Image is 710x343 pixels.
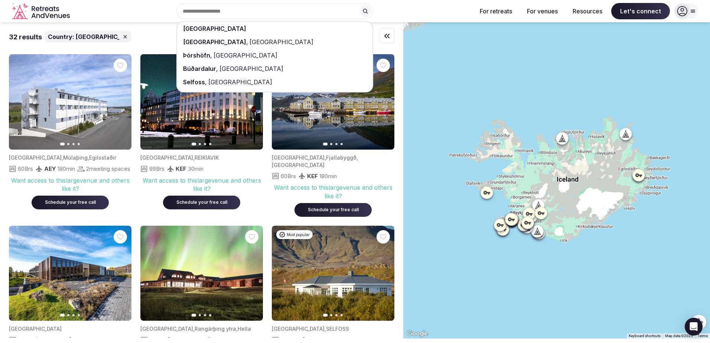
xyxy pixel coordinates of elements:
[685,318,703,336] div: Open Intercom Messenger
[341,314,343,316] button: Go to slide 4
[611,3,670,19] span: Let's connect
[207,78,272,86] span: [GEOGRAPHIC_DATA]
[323,314,328,317] button: Go to slide 1
[9,32,42,42] div: 32 results
[272,54,394,150] img: Featured image for venue
[177,75,372,89] div: ,
[89,154,116,161] span: Egilsstaðir
[287,232,310,237] span: Most popular
[218,65,283,72] span: [GEOGRAPHIC_DATA]
[172,199,231,206] div: Schedule your free call
[294,205,372,213] a: Schedule your free call
[307,173,318,180] span: KEF
[177,62,372,75] div: ,
[63,154,88,161] span: Múlaþing
[86,165,130,173] span: 2 meeting spaces
[335,143,338,145] button: Go to slide 3
[183,65,216,72] span: Búðardalur
[326,326,349,332] span: SELFOSS
[209,314,211,316] button: Go to slide 4
[9,154,62,161] span: [GEOGRAPHIC_DATA]
[192,314,196,317] button: Go to slide 1
[140,154,193,161] span: [GEOGRAPHIC_DATA]
[193,326,195,332] span: ,
[9,54,131,150] img: Featured image for venue
[199,143,201,145] button: Go to slide 2
[183,52,210,59] span: Þórshöfn
[183,38,246,46] span: [GEOGRAPHIC_DATA]
[48,33,74,41] span: Country:
[474,3,518,19] button: For retreats
[88,154,89,161] span: ,
[335,314,338,316] button: Go to slide 3
[149,165,165,173] span: 99 Brs
[78,143,80,145] button: Go to slide 4
[248,38,313,46] span: [GEOGRAPHIC_DATA]
[281,172,296,180] span: 60 Brs
[9,226,131,321] img: Featured image for venue
[67,143,69,145] button: Go to slide 2
[204,143,206,145] button: Go to slide 3
[199,314,201,316] button: Go to slide 2
[272,226,394,321] img: Featured image for venue
[163,198,240,205] a: Schedule your free call
[72,314,75,316] button: Go to slide 3
[521,3,564,19] button: For venues
[62,154,63,161] span: ,
[691,315,706,330] button: Map camera controls
[195,154,219,161] span: REIKIAVIK
[272,154,325,161] span: [GEOGRAPHIC_DATA]
[188,165,203,173] span: 30 min
[176,165,186,172] span: KEF
[326,154,356,161] span: Fjallabyggð
[272,162,325,168] span: [GEOGRAPHIC_DATA]
[330,314,332,316] button: Go to slide 2
[140,54,263,150] img: Featured image for venue
[12,3,71,20] a: Visit the homepage
[195,326,236,332] span: Rangárþing ytra
[67,314,69,316] button: Go to slide 2
[405,329,430,339] img: Google
[18,165,33,173] span: 60 Brs
[76,33,140,41] span: [GEOGRAPHIC_DATA]
[330,143,332,145] button: Go to slide 2
[9,176,131,193] div: Want access to this large venue and others like it?
[212,52,277,59] span: [GEOGRAPHIC_DATA]
[183,25,246,32] span: [GEOGRAPHIC_DATA]
[272,326,325,332] span: [GEOGRAPHIC_DATA]
[567,3,608,19] button: Resources
[44,165,56,172] span: AEY
[356,154,358,161] span: ,
[405,329,430,339] a: Open this area in Google Maps (opens a new window)
[40,199,100,206] div: Schedule your free call
[32,198,109,205] a: Schedule your free call
[665,334,693,338] span: Map data ©2025
[629,333,661,339] button: Keyboard shortcuts
[177,49,372,62] div: ,
[192,143,196,146] button: Go to slide 1
[319,172,337,180] span: 180 min
[140,226,263,321] img: Featured image for venue
[78,314,80,316] button: Go to slide 4
[60,143,65,146] button: Go to slide 1
[140,176,263,193] div: Want access to this large venue and others like it?
[341,143,343,145] button: Go to slide 4
[325,154,326,161] span: ,
[272,183,394,200] div: Want access to this large venue and others like it?
[323,143,328,146] button: Go to slide 1
[325,326,326,332] span: ,
[209,143,211,145] button: Go to slide 4
[60,314,65,317] button: Go to slide 1
[193,154,195,161] span: ,
[58,165,75,173] span: 180 min
[9,326,62,332] span: [GEOGRAPHIC_DATA]
[204,314,206,316] button: Go to slide 3
[12,3,71,20] svg: Retreats and Venues company logo
[697,334,708,338] a: Terms (opens in new tab)
[236,326,238,332] span: ,
[72,143,75,145] button: Go to slide 3
[238,326,251,332] span: Hella
[140,326,193,332] span: [GEOGRAPHIC_DATA]
[183,78,205,86] span: Selfoss
[303,207,363,213] div: Schedule your free call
